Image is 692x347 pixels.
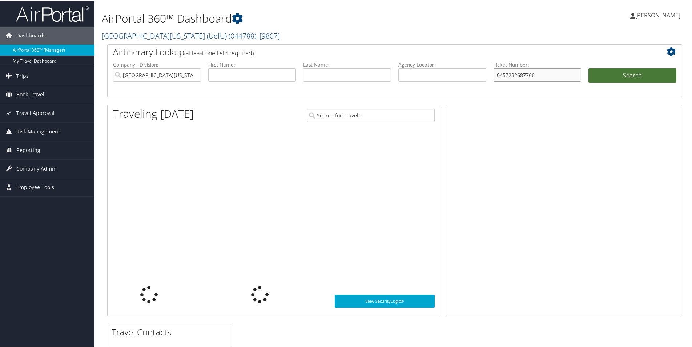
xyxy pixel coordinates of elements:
[398,60,486,68] label: Agency Locator:
[16,140,40,159] span: Reporting
[113,60,201,68] label: Company - Division:
[588,68,676,82] button: Search
[16,5,89,22] img: airportal-logo.png
[16,178,54,196] span: Employee Tools
[16,26,46,44] span: Dashboards
[113,105,194,121] h1: Traveling [DATE]
[16,66,29,84] span: Trips
[494,60,582,68] label: Ticket Number:
[635,11,680,19] span: [PERSON_NAME]
[16,85,44,103] span: Book Travel
[184,48,254,56] span: (at least one field required)
[335,294,435,307] a: View SecurityLogic®
[229,30,256,40] span: ( 044788 )
[16,122,60,140] span: Risk Management
[102,10,492,25] h1: AirPortal 360™ Dashboard
[112,325,231,338] h2: Travel Contacts
[208,60,296,68] label: First Name:
[307,108,435,121] input: Search for Traveler
[256,30,280,40] span: , [ 9807 ]
[113,45,628,57] h2: Airtinerary Lookup
[16,159,57,177] span: Company Admin
[630,4,688,25] a: [PERSON_NAME]
[102,30,280,40] a: [GEOGRAPHIC_DATA][US_STATE] (UofU)
[303,60,391,68] label: Last Name:
[16,103,55,121] span: Travel Approval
